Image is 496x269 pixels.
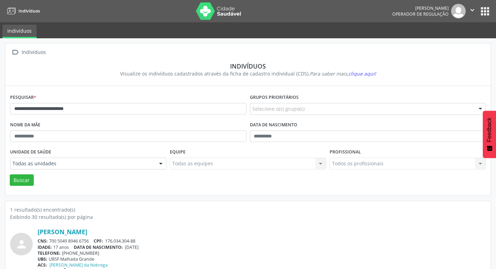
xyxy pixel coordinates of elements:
i: Para saber mais, [310,70,376,77]
label: Pesquisar [10,92,36,103]
a: Indivíduos [2,25,37,38]
button: Feedback - Mostrar pesquisa [483,111,496,158]
span: UBS: [38,256,47,262]
span: clique aqui! [348,70,376,77]
label: Profissional [330,147,361,158]
div: [PHONE_NUMBER] [38,250,486,256]
img: img [451,4,466,18]
span: 176.034.304-88 [105,238,135,244]
span: ACS: [38,262,47,268]
a:  Indivíduos [10,47,47,57]
a: Indivíduos [5,5,40,17]
span: Selecione o(s) grupo(s) [252,105,305,112]
span: Operador de regulação [392,11,449,17]
div: UBSF Malhada Grande [38,256,486,262]
span: DATA DE NASCIMENTO: [74,244,123,250]
button:  [466,4,479,18]
label: Data de nascimento [250,120,297,130]
div: Indivíduos [20,47,47,57]
i:  [469,6,476,14]
button: apps [479,5,491,17]
div: Exibindo 30 resultado(s) por página [10,213,486,221]
div: [PERSON_NAME] [392,5,449,11]
span: CPF: [94,238,103,244]
span: CNS: [38,238,48,244]
label: Unidade de saúde [10,147,51,158]
i: person [15,238,28,251]
div: Indivíduos [15,62,481,70]
div: Visualize os indivíduos cadastrados através da ficha de cadastro individual (CDS). [15,70,481,77]
span: Todas as unidades [13,160,152,167]
div: 17 anos [38,244,486,250]
span: IDADE: [38,244,52,250]
span: Indivíduos [18,8,40,14]
label: Equipe [170,147,186,158]
div: 700 5049 8946 6756 [38,238,486,244]
span: TELEFONE: [38,250,61,256]
span: Feedback [486,118,493,142]
div: 1 resultado(s) encontrado(s) [10,206,486,213]
a: [PERSON_NAME] [38,228,87,236]
a: [PERSON_NAME] da Nobrega [49,262,108,268]
button: Buscar [10,174,34,186]
span: [DATE] [125,244,139,250]
i:  [10,47,20,57]
label: Grupos prioritários [250,92,299,103]
label: Nome da mãe [10,120,40,130]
